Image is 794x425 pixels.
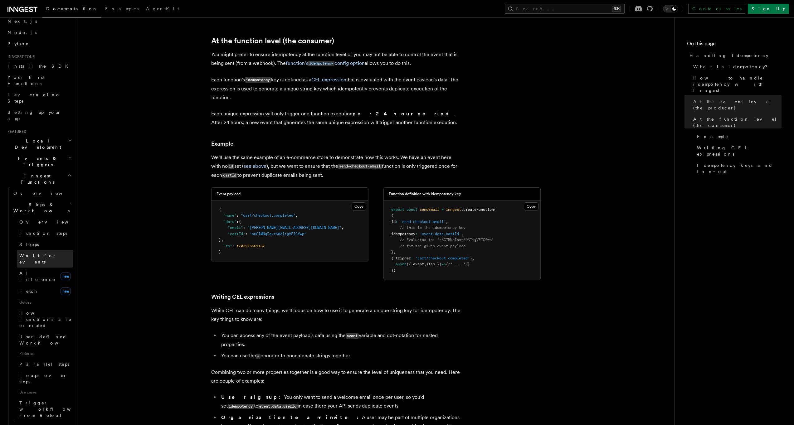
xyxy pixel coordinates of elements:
span: .createFunction [461,207,494,212]
a: Leveraging Steps [5,89,73,107]
span: , [446,220,448,224]
button: Events & Triggers [5,153,73,170]
a: Function steps [17,228,73,239]
span: Sleeps [19,242,39,247]
a: Python [5,38,73,49]
span: How to handle idempotency with Inngest [693,75,782,94]
span: , [295,213,298,218]
button: Inngest Functions [5,170,73,188]
span: 'event.data.cartId' [420,232,461,236]
a: Overview [17,216,73,228]
span: idempotency [391,232,415,236]
span: 1703275661157 [236,244,265,248]
span: Examples [105,6,139,11]
p: Each unique expression will only trigger one function execution . After 24 hours, a new event tha... [211,109,461,127]
button: Steps & Workflows [11,199,73,216]
code: idempotency [228,404,254,409]
span: Writing CEL expressions [697,145,782,157]
button: Toggle dark mode [663,5,678,12]
a: see above [244,163,266,169]
a: Examples [101,2,142,17]
a: Trigger workflows from Retool [17,397,73,421]
span: Wait for events [19,253,56,264]
span: 'cart/checkout.completed' [415,256,470,260]
span: Fetch [19,289,37,294]
span: Install the SDK [7,64,72,69]
a: Fetchnew [17,285,73,297]
a: User-defined Workflows [17,331,73,349]
a: How Functions are executed [17,307,73,331]
span: // for the given event payload [400,244,465,248]
li: You can use the operator to concatenate strings together. [219,351,461,360]
span: Guides [17,297,73,307]
kbd: ⌘K [612,6,621,12]
a: Wait for events [17,250,73,268]
a: Documentation [42,2,101,17]
span: , [424,262,426,266]
span: Node.js [7,30,37,35]
span: : [232,244,234,248]
span: "ts" [223,244,232,248]
strong: Organization team invite: [221,414,362,420]
span: Idempotency keys and fan-out [697,162,782,175]
span: Python [7,41,30,46]
span: }) [391,268,396,273]
span: "cart/checkout.completed" [241,213,295,218]
span: At the function level (the consumer) [693,116,782,128]
span: = [441,207,444,212]
span: "name" [223,213,236,218]
span: How Functions are executed [19,311,72,328]
a: At the function level (the consumer) [691,113,782,131]
span: ( [494,207,496,212]
li: You only want to send a welcome email once per user, so you'd set to in case there your API sends... [219,393,461,411]
span: At the event level (the producer) [693,99,782,111]
a: Next.js [5,16,73,27]
span: , [221,238,223,242]
span: } [219,238,221,242]
span: "[PERSON_NAME][EMAIL_ADDRESS][DOMAIN_NAME]" [247,225,341,230]
span: Inngest tour [5,54,35,59]
span: : [236,220,239,224]
p: Combining two or more properties together is a good way to ensure the level of uniqueness that yo... [211,368,461,385]
a: Example [211,139,233,148]
span: inngest [446,207,461,212]
span: Patterns [17,349,73,359]
span: step }) [426,262,441,266]
span: const [407,207,417,212]
a: Loops over steps [17,370,73,387]
span: 'send-checkout-email' [400,220,446,224]
code: event [346,333,359,339]
span: Your first Functions [7,75,45,86]
p: We'll use the same example of an e-commerce store to demonstrate how this works. We have an event... [211,153,461,180]
span: , [393,250,396,254]
p: While CEL can do many things, we'll focus on how to use it to generate a unique string key for id... [211,306,461,324]
code: + [256,354,261,359]
span: } [470,256,472,260]
a: Writing CEL expressions [694,142,782,160]
code: send-checkout-email [338,164,382,169]
span: Leveraging Steps [7,92,60,104]
span: : [236,213,239,218]
span: , [472,256,474,260]
a: What is idempotency? [691,61,782,72]
span: { [391,213,393,218]
button: Copy [352,202,366,210]
a: Overview [11,188,73,199]
a: At the event level (the producer) [691,96,782,113]
span: "email" [228,225,243,230]
span: User-defined Workflows [19,334,76,345]
span: Features [5,129,26,134]
span: export [391,207,404,212]
h3: Function definition with idempotency key [389,191,461,196]
span: "cartId" [228,232,245,236]
span: Function steps [19,231,67,236]
strong: per 24 hour period [353,111,454,117]
a: AI Inferencenew [17,268,73,285]
span: : [245,232,247,236]
span: : [411,256,413,260]
span: ({ event [407,262,424,266]
span: Trigger workflows from Retool [19,400,88,418]
h3: Event payload [217,191,241,196]
a: Setting up your app [5,107,73,124]
h4: On this page [687,40,782,50]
